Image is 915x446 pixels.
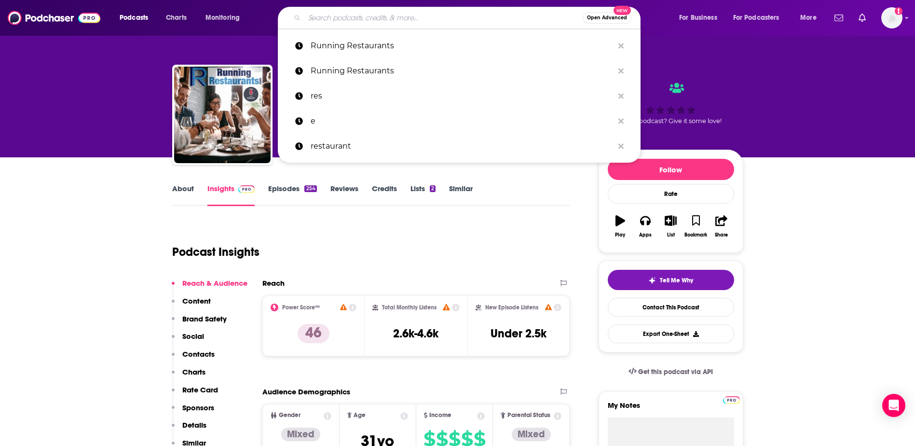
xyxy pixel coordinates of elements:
a: e [278,109,641,134]
a: Running Restaurants [174,67,271,163]
p: Running Restaurants [311,33,614,58]
a: Similar [449,184,473,206]
h2: Total Monthly Listens [382,304,437,311]
button: open menu [672,10,729,26]
a: Show notifications dropdown [855,10,870,26]
div: Good podcast? Give it some love! [599,73,743,133]
a: restaurant [278,134,641,159]
span: Tell Me Why [660,277,693,284]
button: Content [172,296,211,314]
h2: Reach [262,279,285,288]
div: 254 [304,185,316,192]
h3: 2.6k-4.6k [393,326,438,341]
p: Details [182,420,206,430]
p: Sponsors [182,403,214,412]
a: Charts [160,10,192,26]
button: Show profile menu [881,7,902,28]
span: Monitoring [205,11,240,25]
div: Mixed [512,428,551,441]
img: User Profile [881,7,902,28]
p: restaurant [311,134,614,159]
button: tell me why sparkleTell Me Why [608,270,734,290]
button: open menu [727,10,793,26]
div: Share [715,232,728,238]
span: More [800,11,817,25]
button: Details [172,420,206,438]
a: Credits [372,184,397,206]
button: Follow [608,159,734,180]
a: Reviews [330,184,358,206]
span: Logged in as Shift_2 [881,7,902,28]
button: Export One-Sheet [608,324,734,343]
p: Contacts [182,349,215,359]
div: Rate [608,184,734,204]
div: Search podcasts, credits, & more... [287,7,650,29]
span: Income [429,412,451,418]
p: Charts [182,367,205,376]
span: Get this podcast via API [638,368,713,376]
img: Podchaser - Follow, Share and Rate Podcasts [8,9,100,27]
a: About [172,184,194,206]
button: Play [608,209,633,244]
button: Apps [633,209,658,244]
a: res [278,84,641,109]
h2: Audience Demographics [262,387,350,396]
input: Search podcasts, credits, & more... [304,10,583,26]
p: e [311,109,614,134]
label: My Notes [608,401,734,418]
p: Social [182,332,204,341]
a: InsightsPodchaser Pro [207,184,255,206]
span: Charts [166,11,187,25]
p: Rate Card [182,385,218,394]
a: Show notifications dropdown [831,10,847,26]
a: Lists2 [410,184,436,206]
p: Brand Safety [182,314,227,323]
span: For Business [679,11,717,25]
div: Open Intercom Messenger [882,394,905,417]
span: Parental Status [507,412,550,418]
div: Mixed [281,428,320,441]
a: Episodes254 [268,184,316,206]
div: 2 [430,185,436,192]
span: For Podcasters [733,11,779,25]
button: Contacts [172,349,215,367]
p: Running Restaurants [311,58,614,84]
h3: Under 2.5k [491,326,546,341]
button: List [658,209,683,244]
a: Contact This Podcast [608,298,734,317]
p: res [311,84,614,109]
img: Podchaser Pro [723,396,740,404]
button: Bookmark [683,209,709,244]
button: open menu [199,10,252,26]
button: Social [172,332,204,349]
p: Reach & Audience [182,279,247,288]
h1: Podcast Insights [172,245,259,259]
div: List [667,232,675,238]
div: Apps [639,232,652,238]
span: Good podcast? Give it some love! [620,117,722,125]
span: Age [354,412,366,418]
h2: Power Score™ [282,304,320,311]
button: Charts [172,367,205,385]
button: Reach & Audience [172,279,247,296]
span: New [614,6,631,15]
img: Podchaser Pro [238,185,255,193]
div: Bookmark [684,232,707,238]
svg: Add a profile image [895,7,902,15]
button: Open AdvancedNew [583,12,631,24]
h2: New Episode Listens [485,304,538,311]
span: Podcasts [120,11,148,25]
button: Share [709,209,734,244]
a: Pro website [723,395,740,404]
button: Brand Safety [172,314,227,332]
a: Get this podcast via API [621,360,721,384]
button: Rate Card [172,385,218,403]
div: Play [615,232,625,238]
a: Running Restaurants [278,33,641,58]
span: Open Advanced [587,15,627,20]
img: tell me why sparkle [648,277,656,284]
button: Sponsors [172,403,214,421]
p: 46 [298,324,329,343]
span: Gender [279,412,300,418]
